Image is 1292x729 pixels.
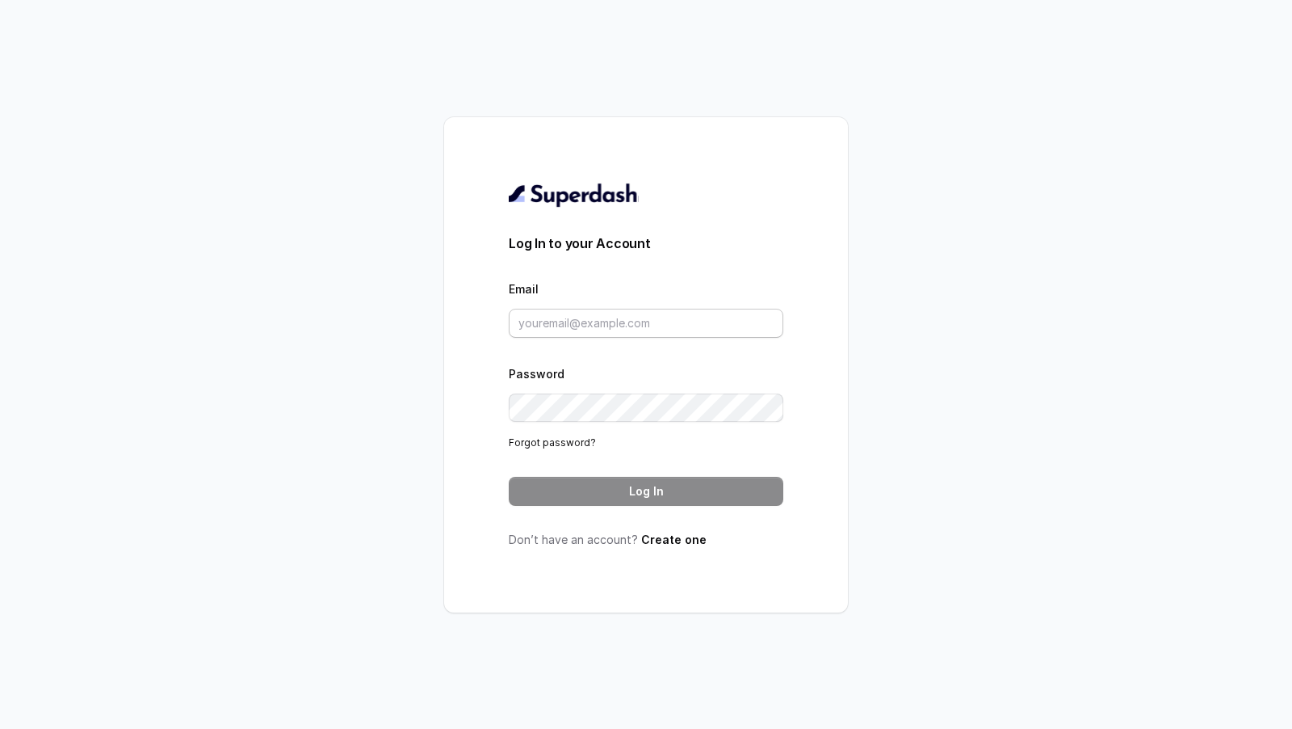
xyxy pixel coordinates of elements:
[509,367,564,381] label: Password
[509,477,783,506] button: Log In
[509,282,539,296] label: Email
[509,532,783,548] p: Don’t have an account?
[509,234,783,253] h3: Log In to your Account
[509,309,783,338] input: youremail@example.com
[509,182,639,208] img: light.svg
[509,436,596,449] a: Forgot password?
[641,533,707,546] a: Create one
